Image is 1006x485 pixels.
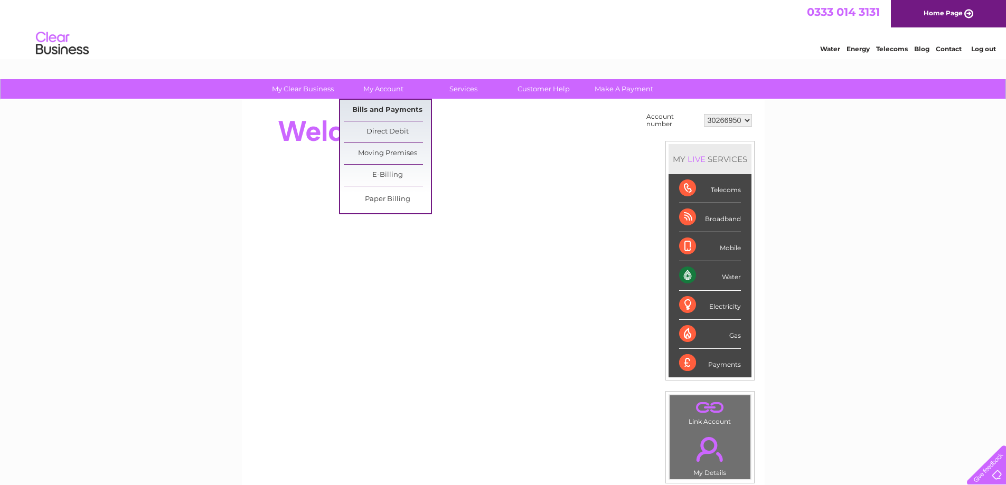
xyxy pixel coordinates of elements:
[35,27,89,60] img: logo.png
[679,320,741,349] div: Gas
[876,45,908,53] a: Telecoms
[971,45,996,53] a: Log out
[344,189,431,210] a: Paper Billing
[679,174,741,203] div: Telecoms
[679,203,741,232] div: Broadband
[679,261,741,290] div: Water
[344,121,431,142] a: Direct Debit
[669,395,751,428] td: Link Account
[679,291,741,320] div: Electricity
[669,428,751,480] td: My Details
[936,45,962,53] a: Contact
[679,349,741,377] div: Payments
[420,79,507,99] a: Services
[807,5,880,18] a: 0333 014 3131
[669,144,751,174] div: MY SERVICES
[344,143,431,164] a: Moving Premises
[340,79,427,99] a: My Account
[672,398,748,416] a: .
[672,431,748,468] a: .
[644,110,701,130] td: Account number
[820,45,840,53] a: Water
[259,79,346,99] a: My Clear Business
[847,45,870,53] a: Energy
[500,79,587,99] a: Customer Help
[254,6,753,51] div: Clear Business is a trading name of Verastar Limited (registered in [GEOGRAPHIC_DATA] No. 3667643...
[914,45,929,53] a: Blog
[580,79,667,99] a: Make A Payment
[685,154,708,164] div: LIVE
[344,165,431,186] a: E-Billing
[679,232,741,261] div: Mobile
[344,100,431,121] a: Bills and Payments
